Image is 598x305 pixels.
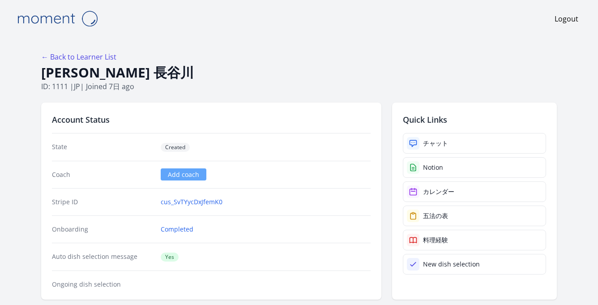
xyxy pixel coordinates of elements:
[161,225,193,234] a: Completed
[555,13,578,24] a: Logout
[423,236,448,245] div: 料理経験
[423,187,454,196] div: カレンダー
[52,198,154,206] dt: Stripe ID
[161,198,222,206] a: cus_SvTYycDxJfemK0
[52,113,371,126] h2: Account Status
[52,225,154,234] dt: Onboarding
[423,211,448,220] div: 五法の表
[52,170,154,179] dt: Coach
[403,206,546,226] a: 五法の表
[403,113,546,126] h2: Quick Links
[52,280,154,289] dt: Ongoing dish selection
[52,142,154,152] dt: State
[52,252,154,262] dt: Auto dish selection message
[161,168,206,180] a: Add coach
[13,7,102,30] img: Moment
[423,163,443,172] div: Notion
[403,254,546,275] a: New dish selection
[423,260,480,269] div: New dish selection
[403,230,546,250] a: 料理経験
[41,81,557,92] p: ID: 1111 | | Joined 7日 ago
[403,157,546,178] a: Notion
[161,253,179,262] span: Yes
[423,139,448,148] div: チャット
[41,64,557,81] h1: [PERSON_NAME] 長谷川
[74,82,80,91] span: jp
[403,181,546,202] a: カレンダー
[41,52,116,62] a: ← Back to Learner List
[403,133,546,154] a: チャット
[161,143,190,152] span: Created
